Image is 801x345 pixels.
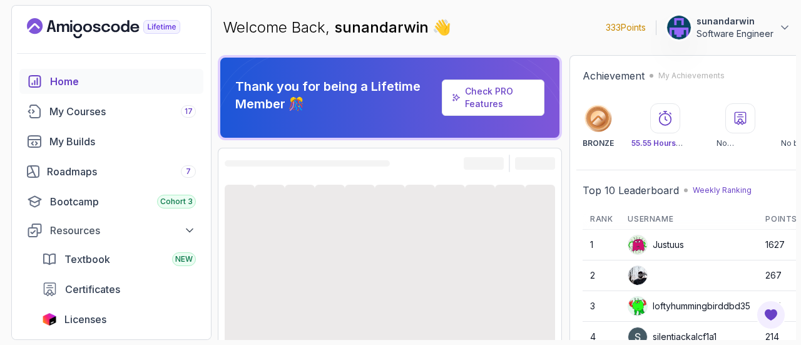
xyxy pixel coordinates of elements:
p: sunandarwin [696,15,773,28]
div: Bootcamp [50,194,196,209]
p: No certificates [717,138,763,148]
span: Licenses [64,312,106,327]
span: Cohort 3 [160,197,193,207]
p: Software Engineer [696,28,773,40]
td: 2 [583,260,620,291]
div: My Builds [49,134,196,149]
span: 7 [186,167,191,177]
span: sunandarwin [334,18,432,36]
span: Textbook [64,252,110,267]
p: 333 Points [606,21,646,34]
img: jetbrains icon [42,313,57,326]
div: loftyhummingbirddbd35 [628,296,750,316]
div: Home [50,74,196,89]
div: Roadmaps [47,164,196,179]
p: My Achievements [658,71,725,81]
a: certificates [34,277,203,302]
td: 1 [583,230,620,260]
a: builds [19,129,203,154]
img: user profile image [667,16,691,39]
a: courses [19,99,203,124]
img: default monster avatar [628,235,647,254]
span: 17 [185,106,193,116]
h2: Top 10 Leaderboard [583,183,679,198]
span: Certificates [65,282,120,297]
div: Resources [50,223,196,238]
div: Justuus [628,235,684,255]
button: Resources [19,219,203,242]
p: Welcome Back, [223,18,451,38]
a: Landing page [27,18,209,38]
th: Username [620,209,758,230]
button: user profile imagesunandarwinSoftware Engineer [666,15,791,40]
p: BRONZE [583,138,614,148]
p: Thank you for being a Lifetime Member 🎊 [235,78,437,113]
div: My Courses [49,104,196,119]
p: Weekly Ranking [693,185,752,195]
span: 55.55 Hours [631,138,683,148]
a: Check PRO Features [465,86,513,109]
button: Open Feedback Button [756,300,786,330]
p: Watched [631,138,699,148]
a: Check PRO Features [442,80,544,116]
th: Rank [583,209,620,230]
img: default monster avatar [628,297,647,316]
img: user profile image [628,266,647,285]
h2: Achievement [583,68,645,83]
td: 3 [583,291,620,322]
a: home [19,69,203,94]
span: NEW [175,254,193,264]
a: roadmaps [19,159,203,184]
a: textbook [34,247,203,272]
span: 👋 [432,18,452,38]
a: licenses [34,307,203,332]
a: bootcamp [19,189,203,214]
